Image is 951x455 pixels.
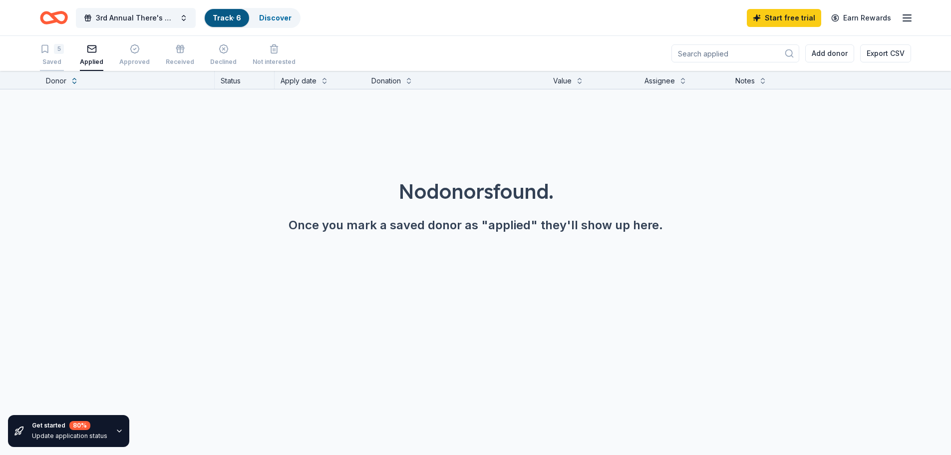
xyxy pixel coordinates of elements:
[76,8,196,28] button: 3rd Annual There's No Place Like Home Gala
[860,44,911,62] button: Export CSV
[644,75,675,87] div: Assignee
[32,432,107,440] div: Update application status
[210,58,237,66] div: Declined
[24,217,927,233] div: Once you mark a saved donor as "applied" they'll show up here.
[825,9,897,27] a: Earn Rewards
[80,58,103,66] div: Applied
[40,6,68,29] a: Home
[281,75,317,87] div: Apply date
[166,40,194,71] button: Received
[119,58,150,66] div: Approved
[747,9,821,27] a: Start free trial
[204,8,301,28] button: Track· 6Discover
[166,58,194,66] div: Received
[210,40,237,71] button: Declined
[259,13,292,22] a: Discover
[805,44,854,62] button: Add donor
[24,177,927,205] div: No donors found.
[40,40,64,71] button: 5Saved
[253,40,296,71] button: Not interested
[671,44,799,62] input: Search applied
[96,12,176,24] span: 3rd Annual There's No Place Like Home Gala
[40,58,64,66] div: Saved
[119,40,150,71] button: Approved
[69,421,90,430] div: 80 %
[371,75,401,87] div: Donation
[553,75,572,87] div: Value
[46,75,66,87] div: Donor
[80,40,103,71] button: Applied
[253,58,296,66] div: Not interested
[735,75,755,87] div: Notes
[215,71,275,89] div: Status
[213,13,241,22] a: Track· 6
[32,421,107,430] div: Get started
[54,44,64,54] div: 5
